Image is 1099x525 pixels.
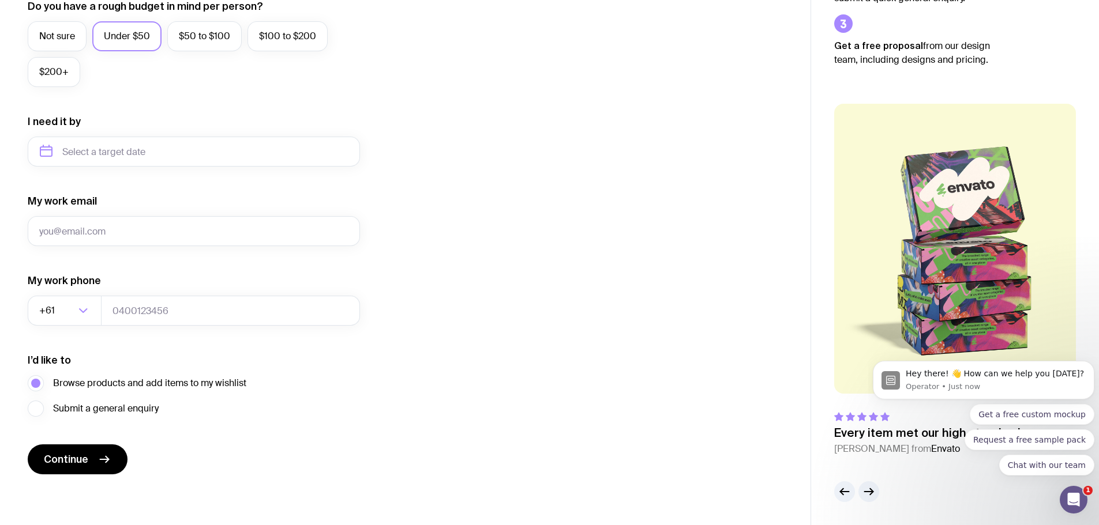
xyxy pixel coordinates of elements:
[834,442,1030,456] cite: [PERSON_NAME] from
[28,216,360,246] input: you@email.com
[247,21,328,51] label: $100 to $200
[92,21,162,51] label: Under $50
[28,137,360,167] input: Select a target date
[28,194,97,208] label: My work email
[28,57,80,87] label: $200+
[834,40,923,51] strong: Get a free proposal
[834,426,1030,440] p: Every item met our high standards.
[28,274,101,288] label: My work phone
[39,296,57,326] span: +61
[53,376,246,390] span: Browse products and add items to my wishlist
[28,296,102,326] div: Search for option
[1060,486,1087,513] iframe: Intercom live chat
[28,444,127,474] button: Continue
[28,115,81,129] label: I need it by
[44,452,88,466] span: Continue
[1083,486,1093,495] span: 1
[167,21,242,51] label: $50 to $100
[28,21,87,51] label: Not sure
[868,323,1099,494] iframe: Intercom notifications message
[53,402,159,416] span: Submit a general enquiry
[101,296,360,326] input: 0400123456
[28,353,71,367] label: I’d like to
[834,39,1007,67] p: from our design team, including designs and pricing.
[57,296,75,326] input: Search for option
